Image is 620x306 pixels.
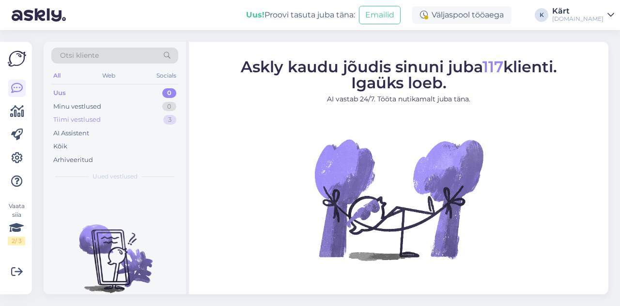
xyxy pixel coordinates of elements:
[163,115,176,125] div: 3
[93,172,138,181] span: Uued vestlused
[100,69,117,82] div: Web
[8,49,26,68] img: Askly Logo
[53,142,67,151] div: Kõik
[552,15,604,23] div: [DOMAIN_NAME]
[311,112,486,287] img: No Chat active
[44,207,186,294] img: No chats
[8,202,25,245] div: Vaata siia
[535,8,548,22] div: K
[53,129,89,138] div: AI Assistent
[241,57,557,92] span: Askly kaudu jõudis sinuni juba klienti. Igaüks loeb.
[162,88,176,98] div: 0
[359,6,401,24] button: Emailid
[155,69,178,82] div: Socials
[162,102,176,112] div: 0
[60,50,99,61] span: Otsi kliente
[241,94,557,104] p: AI vastab 24/7. Tööta nutikamalt juba täna.
[8,237,25,245] div: 2 / 3
[246,10,264,19] b: Uus!
[552,7,614,23] a: Kärt[DOMAIN_NAME]
[53,115,101,125] div: Tiimi vestlused
[53,155,93,165] div: Arhiveeritud
[482,57,503,76] span: 117
[412,6,511,24] div: Väljaspool tööaega
[552,7,604,15] div: Kärt
[246,9,355,21] div: Proovi tasuta juba täna:
[53,88,66,98] div: Uus
[53,102,101,112] div: Minu vestlused
[51,69,62,82] div: All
